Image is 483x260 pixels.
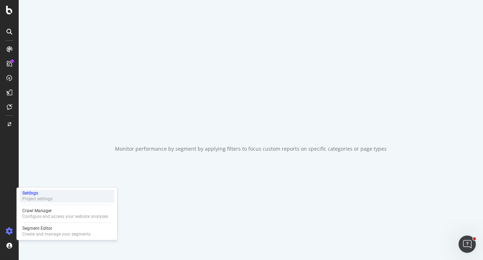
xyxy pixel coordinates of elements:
[22,208,108,214] div: Crawl Manager
[22,190,52,196] div: Settings
[22,231,91,237] div: Create and manage your segments
[22,214,108,219] div: Configure and access your website analyses
[22,196,52,202] div: Project settings
[459,236,476,253] iframe: Intercom live chat
[22,225,91,231] div: Segment Editor
[115,145,387,152] div: Monitor performance by segment by applying filters to focus custom reports on specific categories...
[19,207,114,220] a: Crawl ManagerConfigure and access your website analyses
[19,225,114,238] a: Segment EditorCreate and manage your segments
[19,190,114,202] a: SettingsProject settings
[225,108,277,134] div: animation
